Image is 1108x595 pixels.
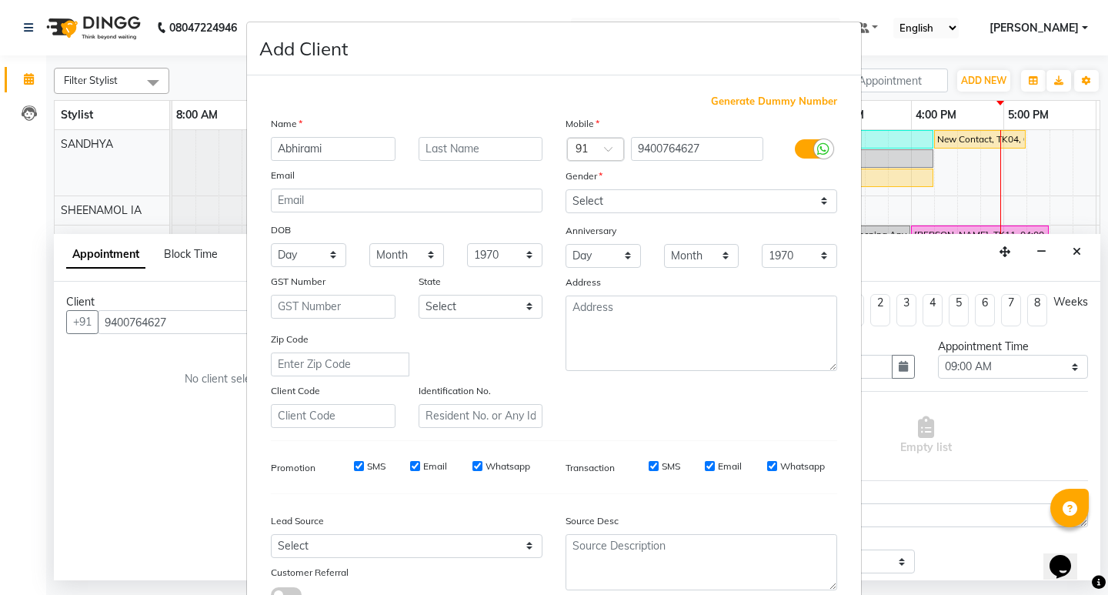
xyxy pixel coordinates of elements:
label: Client Code [271,384,320,398]
label: State [419,275,441,289]
label: Promotion [271,461,315,475]
label: Mobile [566,117,599,131]
input: Resident No. or Any Id [419,404,543,428]
label: Zip Code [271,333,309,346]
label: Email [423,460,447,473]
label: SMS [662,460,680,473]
label: Email [271,169,295,182]
label: GST Number [271,275,325,289]
input: First Name [271,137,395,161]
label: Email [718,460,742,473]
label: Anniversary [566,224,616,238]
input: Enter Zip Code [271,353,409,376]
input: Email [271,189,542,212]
input: Client Code [271,404,395,428]
input: Last Name [419,137,543,161]
label: Lead Source [271,514,324,528]
label: Identification No. [419,384,491,398]
h4: Add Client [259,35,348,62]
input: GST Number [271,295,395,319]
label: Address [566,276,601,289]
label: SMS [367,460,385,473]
label: DOB [271,223,291,237]
label: Whatsapp [486,460,530,473]
label: Gender [566,169,602,183]
label: Whatsapp [780,460,825,473]
label: Customer Referral [271,566,349,580]
label: Transaction [566,461,615,475]
span: Generate Dummy Number [711,94,837,109]
input: Mobile [631,137,764,161]
label: Name [271,117,302,131]
label: Source Desc [566,514,619,528]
